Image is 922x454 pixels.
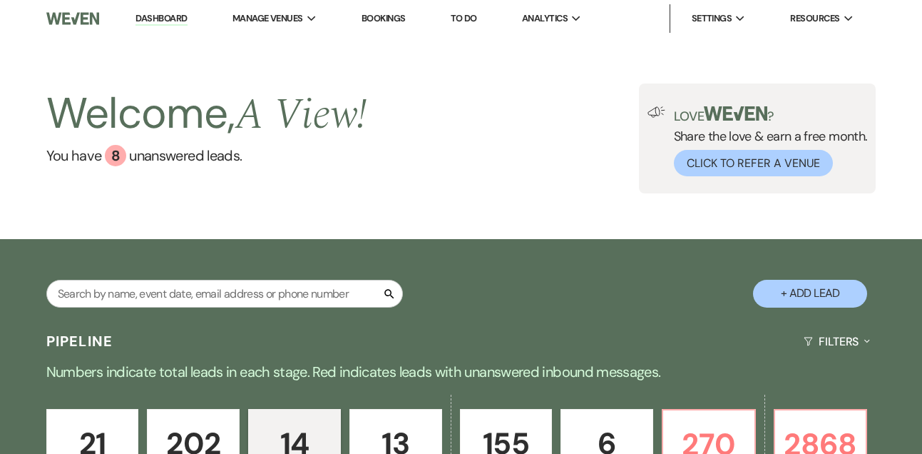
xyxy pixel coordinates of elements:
span: Analytics [522,11,568,26]
h2: Welcome, [46,84,367,145]
a: Dashboard [135,12,187,26]
h3: Pipeline [46,331,113,351]
button: Filters [798,323,876,360]
span: Settings [692,11,732,26]
img: loud-speaker-illustration.svg [647,106,665,118]
span: A View ! [235,82,367,148]
img: weven-logo-green.svg [704,106,767,121]
a: To Do [451,12,477,24]
button: Click to Refer a Venue [674,150,833,176]
button: + Add Lead [753,280,867,308]
span: Manage Venues [232,11,303,26]
a: You have 8 unanswered leads. [46,145,367,166]
span: Resources [790,11,839,26]
a: Bookings [362,12,406,24]
input: Search by name, event date, email address or phone number [46,280,403,308]
p: Love ? [674,106,868,123]
img: Weven Logo [46,4,99,34]
div: Share the love & earn a free month. [665,106,868,176]
div: 8 [105,145,126,166]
